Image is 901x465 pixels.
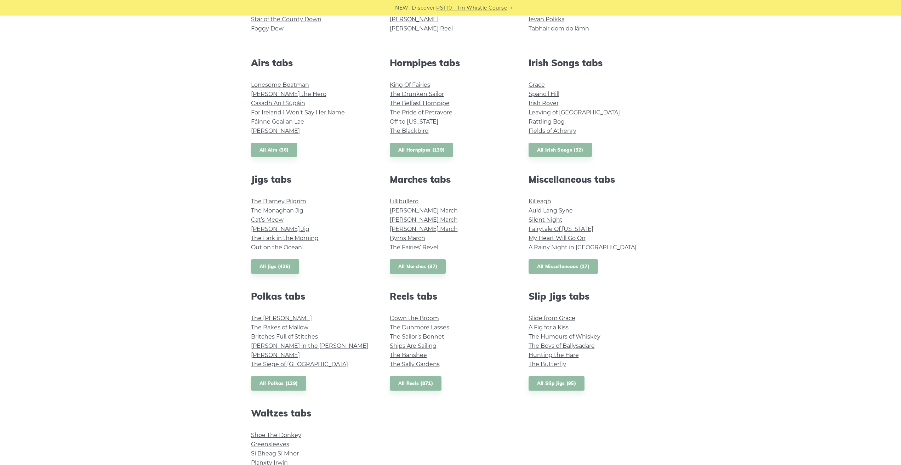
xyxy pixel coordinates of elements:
[390,324,449,331] a: The Dunmore Lasses
[251,333,318,340] a: Britches Full of Stitches
[529,235,586,242] a: My Heart Will Go On
[390,207,458,214] a: [PERSON_NAME] March
[251,441,289,448] a: Greensleeves
[251,324,308,331] a: The Rakes of Mallow
[251,91,326,97] a: [PERSON_NAME] the Hero
[529,352,579,358] a: Hunting the Hare
[251,450,299,457] a: Si­ Bheag Si­ Mhor
[529,376,584,391] a: All Slip Jigs (95)
[390,216,458,223] a: [PERSON_NAME] March
[390,226,458,232] a: [PERSON_NAME] March
[251,16,321,23] a: Star of the County Down
[251,408,373,419] h2: Waltzes tabs
[390,143,454,157] a: All Hornpipes (139)
[251,291,373,302] h2: Polkas tabs
[529,174,650,185] h2: Miscellaneous tabs
[251,143,297,157] a: All Airs (36)
[529,226,593,232] a: Fairytale Of [US_STATE]
[251,25,284,32] a: Foggy Dew
[529,127,576,134] a: Fields of Athenry
[390,259,446,274] a: All Marches (37)
[529,16,565,23] a: Ievan Polkka
[390,174,512,185] h2: Marches tabs
[251,259,299,274] a: All Jigs (436)
[251,174,373,185] h2: Jigs tabs
[529,333,600,340] a: The Humours of Whiskey
[251,118,304,125] a: Fáinne Geal an Lae
[395,4,410,12] span: NEW:
[251,57,373,68] h2: Airs tabs
[412,4,435,12] span: Discover
[529,91,559,97] a: Spancil Hill
[529,361,566,368] a: The Butterfly
[529,118,565,125] a: Rattling Bog
[251,342,368,349] a: [PERSON_NAME] in the [PERSON_NAME]
[251,100,305,107] a: Casadh An tSúgáin
[390,198,418,205] a: Lillibullero
[390,315,439,322] a: Down the Broom
[390,16,439,23] a: [PERSON_NAME]
[529,216,563,223] a: Silent Night
[529,100,559,107] a: Irish Rover
[390,352,427,358] a: The Banshee
[251,81,309,88] a: Lonesome Boatman
[529,324,569,331] a: A Fig for a Kiss
[251,226,309,232] a: [PERSON_NAME] Jig
[390,376,442,391] a: All Reels (871)
[529,259,598,274] a: All Miscellaneous (17)
[251,361,348,368] a: The Siege of [GEOGRAPHIC_DATA]
[529,315,575,322] a: Slide from Grace
[529,109,620,116] a: Leaving of [GEOGRAPHIC_DATA]
[390,244,438,251] a: The Fairies’ Revel
[390,91,444,97] a: The Drunken Sailor
[390,81,430,88] a: King Of Fairies
[251,127,300,134] a: [PERSON_NAME]
[436,4,507,12] a: PST10 - Tin Whistle Course
[251,235,319,242] a: The Lark in the Morning
[251,376,307,391] a: All Polkas (129)
[251,352,300,358] a: [PERSON_NAME]
[390,57,512,68] h2: Hornpipes tabs
[251,109,345,116] a: For Ireland I Won’t Say Her Name
[529,207,573,214] a: Auld Lang Syne
[251,315,312,322] a: The [PERSON_NAME]
[390,361,440,368] a: The Sally Gardens
[390,118,438,125] a: Off to [US_STATE]
[390,100,450,107] a: The Belfast Hornpipe
[529,244,637,251] a: A Rainy Night in [GEOGRAPHIC_DATA]
[251,216,284,223] a: Cat’s Meow
[529,291,650,302] h2: Slip Jigs tabs
[251,244,302,251] a: Out on the Ocean
[529,198,551,205] a: Killeagh
[390,235,425,242] a: Byrns March
[529,143,592,157] a: All Irish Songs (32)
[390,109,452,116] a: The Pride of Petravore
[529,81,545,88] a: Grace
[529,342,595,349] a: The Boys of Ballysadare
[251,198,306,205] a: The Blarney Pilgrim
[390,25,453,32] a: [PERSON_NAME] Reel
[251,432,301,438] a: Shoe The Donkey
[390,127,429,134] a: The Blackbird
[390,342,437,349] a: Ships Are Sailing
[251,207,303,214] a: The Monaghan Jig
[529,57,650,68] h2: Irish Songs tabs
[390,333,444,340] a: The Sailor’s Bonnet
[529,25,589,32] a: Tabhair dom do lámh
[390,291,512,302] h2: Reels tabs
